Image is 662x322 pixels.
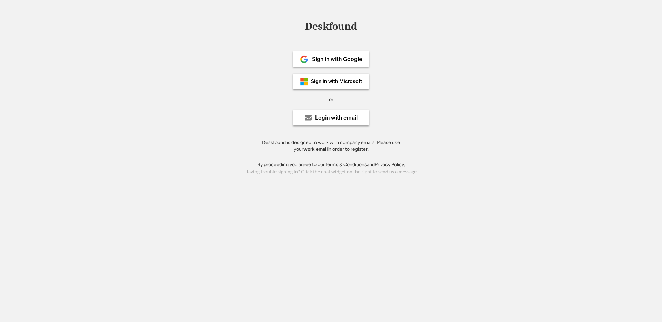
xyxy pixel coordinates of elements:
[300,55,308,63] img: 1024px-Google__G__Logo.svg.png
[312,56,362,62] div: Sign in with Google
[311,79,362,84] div: Sign in with Microsoft
[303,146,328,152] strong: work email
[300,78,308,86] img: ms-symbollockup_mssymbol_19.png
[329,96,333,103] div: or
[257,161,405,168] div: By proceeding you agree to our and
[375,162,405,168] a: Privacy Policy.
[253,139,409,153] div: Deskfound is designed to work with company emails. Please use your in order to register.
[302,21,360,32] div: Deskfound
[325,162,367,168] a: Terms & Conditions
[315,115,358,121] div: Login with email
